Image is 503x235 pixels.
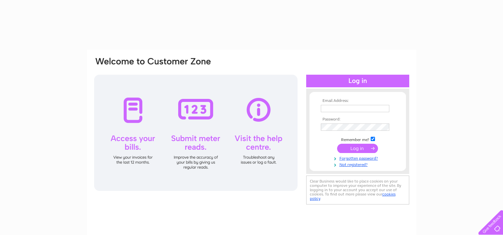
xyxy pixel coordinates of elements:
[310,192,396,201] a: cookies policy
[337,144,378,153] input: Submit
[321,161,396,167] a: Not registered?
[306,176,409,204] div: Clear Business would like to place cookies on your computer to improve your experience of the sit...
[319,136,396,142] td: Remember me?
[319,117,396,122] th: Password:
[321,155,396,161] a: Forgotten password?
[319,99,396,103] th: Email Address:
